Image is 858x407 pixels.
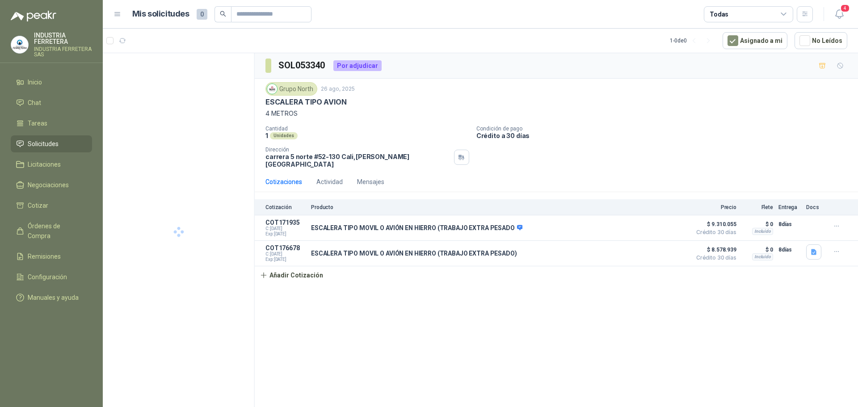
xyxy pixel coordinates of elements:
[11,94,92,111] a: Chat
[28,77,42,87] span: Inicio
[11,248,92,265] a: Remisiones
[28,221,84,241] span: Órdenes de Compra
[265,226,306,231] span: C: [DATE]
[11,135,92,152] a: Solicitudes
[11,156,92,173] a: Licitaciones
[333,60,382,71] div: Por adjudicar
[778,244,801,255] p: 8 días
[28,201,48,210] span: Cotizar
[316,177,343,187] div: Actividad
[265,244,306,252] p: COT176678
[28,293,79,302] span: Manuales y ayuda
[34,46,92,57] p: INDUSTRIA FERRETERA SAS
[265,97,347,107] p: ESCALERA TIPO AVION
[752,253,773,260] div: Incluido
[11,74,92,91] a: Inicio
[311,250,517,257] p: ESCALERA TIPO MOVIL O AVIÓN EN HIERRO (TRABAJO EXTRA PESADO)
[710,9,728,19] div: Todas
[265,231,306,237] span: Exp: [DATE]
[11,289,92,306] a: Manuales y ayuda
[692,204,736,210] p: Precio
[28,252,61,261] span: Remisiones
[742,204,773,210] p: Flete
[357,177,384,187] div: Mensajes
[11,269,92,285] a: Configuración
[220,11,226,17] span: search
[778,219,801,230] p: 8 días
[692,219,736,230] span: $ 9.310.055
[132,8,189,21] h1: Mis solicitudes
[28,98,41,108] span: Chat
[795,32,847,49] button: No Leídos
[265,219,306,226] p: COT171935
[831,6,847,22] button: 4
[840,4,850,13] span: 4
[752,228,773,235] div: Incluido
[265,147,450,153] p: Dirección
[692,255,736,260] span: Crédito 30 días
[265,204,306,210] p: Cotización
[11,115,92,132] a: Tareas
[265,132,268,139] p: 1
[11,197,92,214] a: Cotizar
[34,32,92,45] p: INDUSTRIA FERRETERA
[265,153,450,168] p: carrera 5 norte #52-130 Cali , [PERSON_NAME][GEOGRAPHIC_DATA]
[265,257,306,262] span: Exp: [DATE]
[267,84,277,94] img: Company Logo
[265,177,302,187] div: Cotizaciones
[28,272,67,282] span: Configuración
[265,252,306,257] span: C: [DATE]
[670,34,715,48] div: 1 - 0 de 0
[11,36,28,53] img: Company Logo
[476,132,854,139] p: Crédito a 30 días
[278,59,326,72] h3: SOL053340
[11,11,56,21] img: Logo peakr
[723,32,787,49] button: Asignado a mi
[265,126,469,132] p: Cantidad
[28,159,61,169] span: Licitaciones
[321,85,355,93] p: 26 ago, 2025
[11,176,92,193] a: Negociaciones
[255,266,328,284] button: Añadir Cotización
[311,224,522,232] p: ESCALERA TIPO MOVIL O AVIÓN EN HIERRO (TRABAJO EXTRA PESADO
[265,109,847,118] p: 4 METROS
[311,204,686,210] p: Producto
[11,218,92,244] a: Órdenes de Compra
[476,126,854,132] p: Condición de pago
[806,204,824,210] p: Docs
[197,9,207,20] span: 0
[270,132,298,139] div: Unidades
[28,180,69,190] span: Negociaciones
[265,82,317,96] div: Grupo North
[692,230,736,235] span: Crédito 30 días
[742,244,773,255] p: $ 0
[742,219,773,230] p: $ 0
[28,139,59,149] span: Solicitudes
[778,204,801,210] p: Entrega
[28,118,47,128] span: Tareas
[692,244,736,255] span: $ 8.578.939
